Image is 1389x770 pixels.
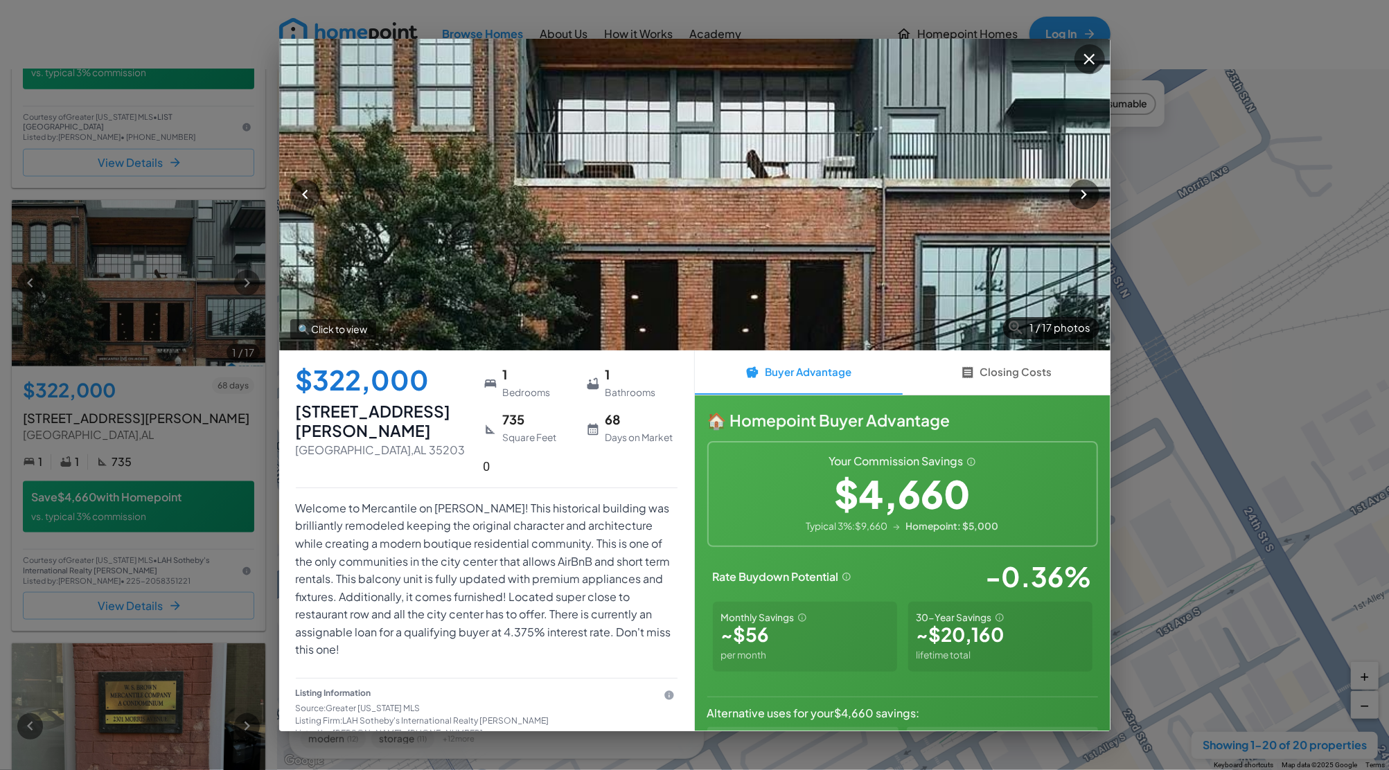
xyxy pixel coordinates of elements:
[484,367,678,476] div: 0
[797,613,807,623] svg: Estimated monthly payment reduction from the lower interest rate achieved through rate buydown.
[1022,320,1099,335] span: 1 / 17 photos
[503,386,551,398] span: Bedrooms
[296,715,655,727] p: Listing Firm: LAH Sotheby's International Realty [PERSON_NAME]
[829,454,964,469] p: Your Commission Savings
[707,408,1098,433] h6: 🏠 Homepoint Buyer Advantage
[986,564,1092,591] h4: - 0.36 %
[713,569,839,585] p: Rate Buydown Potential
[1003,317,1099,339] div: 1 / 17 photos
[503,412,557,427] p: 735
[707,706,1098,722] p: Alternative uses for your $4,660 savings:
[605,367,656,382] p: 1
[806,519,888,535] span: Typical 3%: $9,660
[721,610,795,626] span: Monthly Savings
[966,457,976,467] svg: Homepoint charges a flat $5,000 commission instead of the typical 3% buyer's agent commission, sa...
[605,412,673,427] p: 68
[296,688,371,698] strong: Listing Information
[721,649,767,661] span: per month
[605,431,673,443] span: Days on Market
[296,727,655,740] p: Listed by: [PERSON_NAME] • [PHONE_NUMBER]
[296,702,655,715] p: Source: Greater [US_STATE] MLS
[279,39,1111,350] img: Property
[906,519,999,535] span: Homepoint: $5,000
[894,519,901,535] span: →
[605,386,656,398] span: Bathrooms
[296,499,678,659] p: Welcome to Mercantile on [PERSON_NAME]! This historical building was brilliantly remodeled keepin...
[917,625,1084,644] h5: ~ $20,160
[296,442,467,458] p: [GEOGRAPHIC_DATA] , AL 35203
[503,431,557,443] span: Square Feet
[903,350,1111,395] button: Closing Costs
[842,572,851,582] svg: Use your commission savings to buy discount points and permanently lower your mortgage rate. Each...
[995,613,1005,623] svg: Total estimated savings over the life of a 30-year mortgage from the reduced interest rate.
[720,475,1086,513] h3: $4,660
[721,625,889,644] h5: ~ $56
[296,367,467,394] h4: $322,000
[290,319,376,339] p: 🔍 Click to view
[503,367,551,382] p: 1
[917,610,992,626] span: 30-Year Savings
[917,649,971,661] span: lifetime total
[296,402,467,440] h6: [STREET_ADDRESS][PERSON_NAME]
[661,687,678,704] button: IDX information is provided exclusively for consumers' personal, non-commercial use and may not b...
[695,350,903,395] button: Buyer Advantage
